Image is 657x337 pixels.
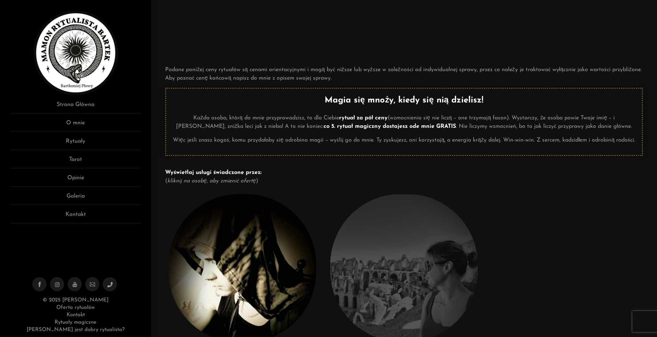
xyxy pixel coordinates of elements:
[165,170,261,175] strong: Wyświetlaj usługi świadczone przez:
[56,305,94,310] a: Oferta rytuałów
[11,192,140,205] a: Galeria
[171,136,637,144] p: Więc jeśli znasz kogoś, komu przydałaby się odrobina magii – wyślij go do mnie. Ty zyskujesz, oni...
[165,168,643,185] p: ( )
[27,327,125,332] a: [PERSON_NAME] jest dobry rytualista?
[11,155,140,168] a: Tarot
[171,114,637,131] p: Każda osoba, którą do mnie przyprowadzisz, to dla Ciebie (wzmocnienia się nie liczą – one trzymaj...
[165,65,643,82] p: Podane poniżej ceny rytuałów są cenami orientacyjnymi i mogą być niższe lub wyższe w zależności o...
[11,174,140,187] a: Opinie
[325,96,483,105] strong: Magia się mnoży, kiedy się nią dzielisz!
[11,100,140,113] a: Strona Główna
[11,119,140,132] a: O mnie
[324,124,456,129] strong: co 5. rytuał magiczny dostajesz ode mnie GRATIS
[339,115,388,121] strong: rytuał za pół ceny
[55,320,96,325] a: Rytuały magiczne
[11,210,140,223] a: Kontakt
[11,137,140,150] a: Rytuały
[67,312,85,318] a: Kontakt
[33,11,118,95] img: Rytualista Bartek
[167,178,256,184] em: kliknij na osobę, aby zmienić ofertę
